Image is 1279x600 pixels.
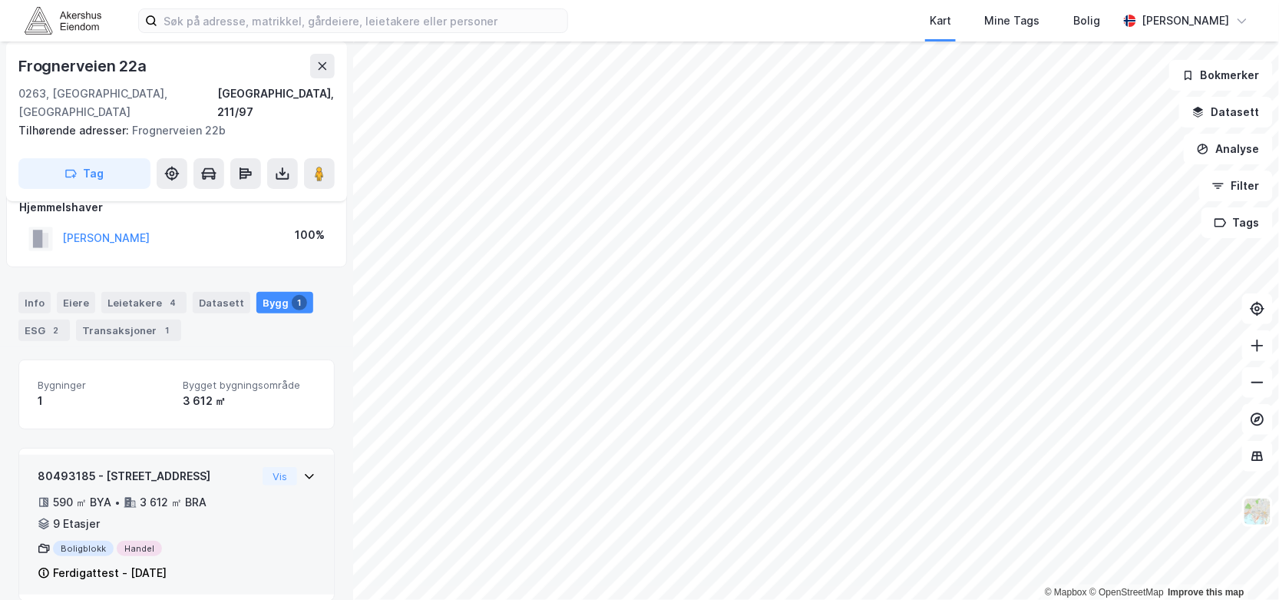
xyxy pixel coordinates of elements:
[18,54,150,78] div: Frognerveien 22a
[18,85,218,121] div: 0263, [GEOGRAPHIC_DATA], [GEOGRAPHIC_DATA]
[295,226,325,244] div: 100%
[1179,97,1273,128] button: Datasett
[18,292,51,313] div: Info
[53,493,111,512] div: 590 ㎡ BYA
[53,564,167,582] div: Ferdigattest - [DATE]
[1201,207,1273,238] button: Tags
[57,292,95,313] div: Eiere
[38,392,170,410] div: 1
[1243,497,1272,526] img: Z
[1202,526,1279,600] div: Kontrollprogram for chat
[292,295,307,310] div: 1
[160,323,175,338] div: 1
[1045,587,1087,598] a: Mapbox
[18,121,322,140] div: Frognerveien 22b
[1169,60,1273,91] button: Bokmerker
[76,320,181,341] div: Transaksjoner
[140,493,207,512] div: 3 612 ㎡ BRA
[1089,587,1164,598] a: OpenStreetMap
[48,323,64,338] div: 2
[1199,171,1273,201] button: Filter
[930,12,951,30] div: Kart
[53,515,100,533] div: 9 Etasjer
[38,379,170,392] span: Bygninger
[38,467,256,486] div: 80493185 - [STREET_ADDRESS]
[157,9,567,32] input: Søk på adresse, matrikkel, gårdeiere, leietakere eller personer
[183,392,316,410] div: 3 612 ㎡
[18,320,70,341] div: ESG
[193,292,250,313] div: Datasett
[256,292,313,313] div: Bygg
[183,379,316,392] span: Bygget bygningsområde
[1184,134,1273,164] button: Analyse
[18,124,132,137] span: Tilhørende adresser:
[165,295,180,310] div: 4
[1202,526,1279,600] iframe: Chat Widget
[1142,12,1230,30] div: [PERSON_NAME]
[18,158,150,189] button: Tag
[25,7,101,34] img: akershus-eiendom-logo.9091f326c980b4bce74ccdd9f866810c.svg
[985,12,1040,30] div: Mine Tags
[1074,12,1101,30] div: Bolig
[19,198,334,217] div: Hjemmelshaver
[101,292,187,313] div: Leietakere
[263,467,297,486] button: Vis
[1168,587,1244,598] a: Improve this map
[114,496,121,509] div: •
[218,85,335,121] div: [GEOGRAPHIC_DATA], 211/97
